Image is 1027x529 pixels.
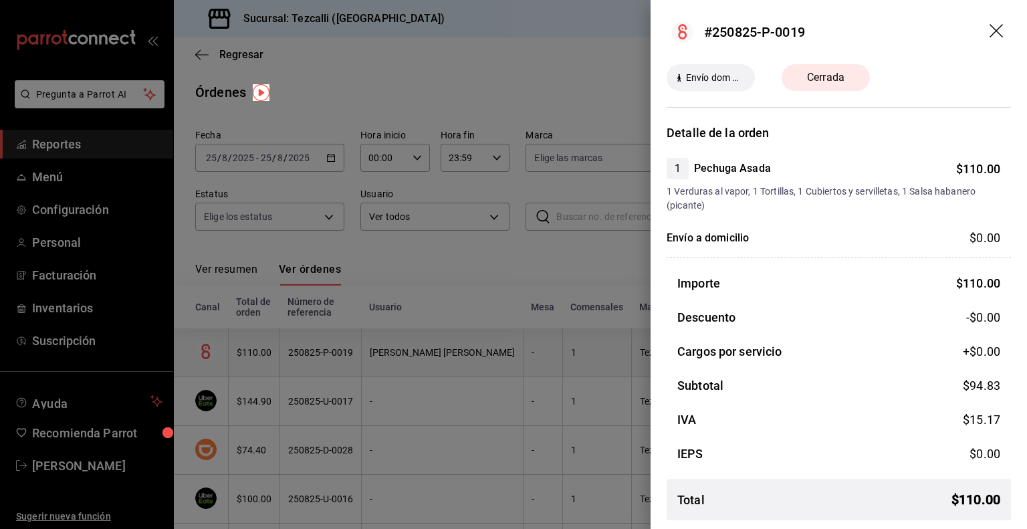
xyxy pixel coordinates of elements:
span: $ 0.00 [969,447,1000,461]
h3: Total [677,491,705,509]
span: $ 110.00 [956,276,1000,290]
div: #250825-P-0019 [704,22,805,42]
h4: Pechuga Asada [694,161,771,177]
h3: Detalle de la orden [667,124,1011,142]
span: $ 110.00 [956,162,1000,176]
span: 1 [667,161,689,177]
span: +$ 0.00 [963,342,1000,360]
span: Envío dom PLICK [681,71,750,85]
button: drag [990,24,1006,40]
img: Tooltip marker [253,84,269,101]
h3: Cargos por servicio [677,342,782,360]
span: $ 15.17 [963,413,1000,427]
h3: IEPS [677,445,703,463]
h3: Subtotal [677,377,723,395]
span: Cerrada [799,70,852,86]
span: $ 0.00 [969,231,1000,245]
span: 1 Verduras al vapor, 1 Tortillas, 1 Cubiertos y servilletas, 1 Salsa habanero (picante) [667,185,1000,213]
h3: Descuento [677,308,735,326]
h4: Envío a domicilio [667,230,749,246]
h3: Importe [677,274,720,292]
span: $ 94.83 [963,379,1000,393]
span: $ 110.00 [951,490,1000,510]
h3: IVA [677,411,696,429]
span: -$0.00 [966,308,1000,326]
